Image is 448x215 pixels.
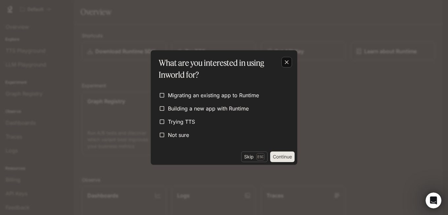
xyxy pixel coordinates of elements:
[426,193,441,208] iframe: Intercom live chat
[256,153,265,160] p: Esc
[168,131,189,139] span: Not sure
[241,151,268,162] button: SkipEsc
[270,151,295,162] button: Continue
[159,57,287,81] p: What are you interested in using Inworld for?
[168,91,259,99] span: Migrating an existing app to Runtime
[168,118,195,126] span: Trying TTS
[168,105,249,112] span: Building a new app with Runtime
